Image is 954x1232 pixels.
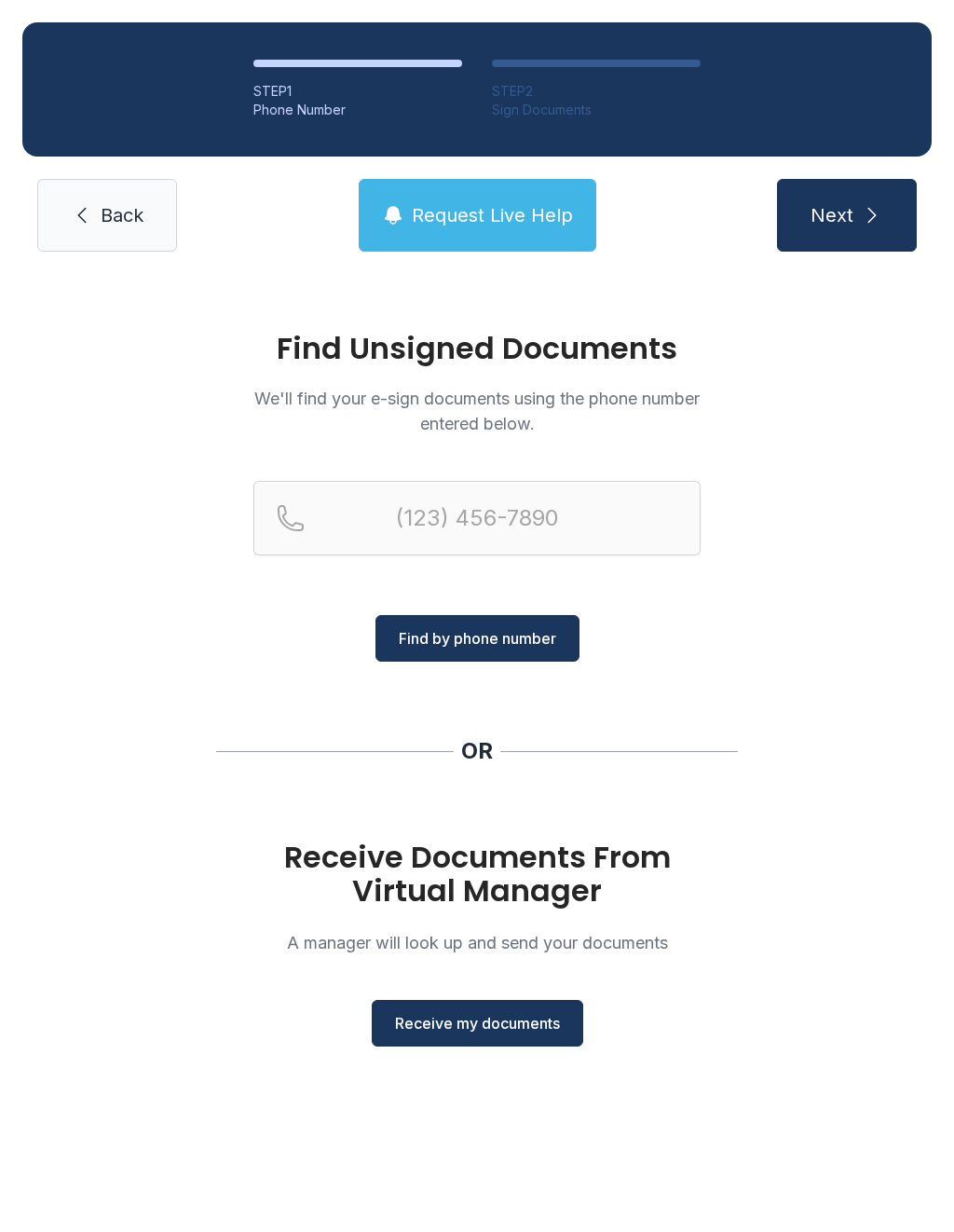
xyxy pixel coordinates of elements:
h1: Find Unsigned Documents [253,334,701,363]
span: Next [811,202,853,228]
p: We'll find your e-sign documents using the phone number entered below. [253,386,701,436]
span: Request Live Help [412,202,573,228]
div: Phone Number [253,101,462,119]
p: A manager will look up and send your documents [253,930,701,955]
div: Sign Documents [492,101,701,119]
span: Back [101,202,143,228]
input: Reservation phone number [253,481,701,555]
span: Find by phone number [399,627,556,650]
div: OR [461,736,493,766]
div: STEP 2 [492,82,701,101]
div: STEP 1 [253,82,462,101]
span: Receive my documents [395,1012,560,1034]
h1: Receive Documents From Virtual Manager [253,841,701,908]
